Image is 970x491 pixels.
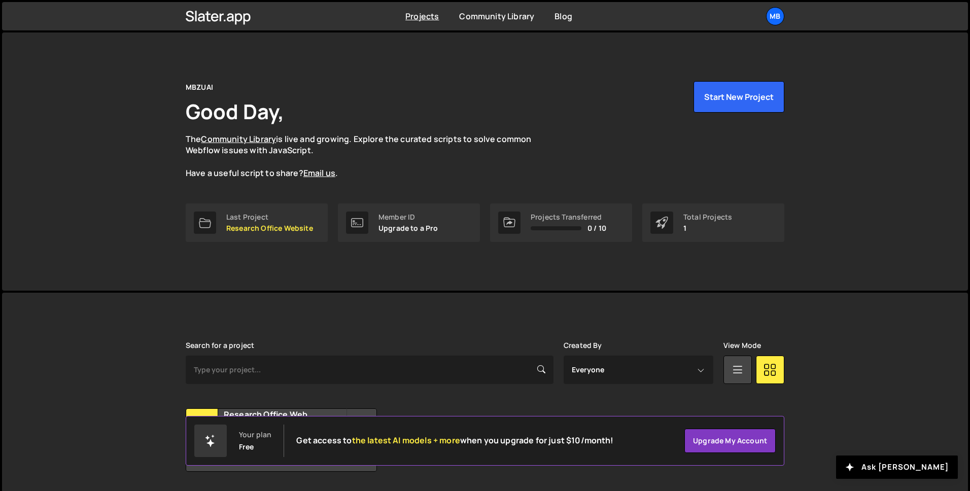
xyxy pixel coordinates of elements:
[239,443,254,451] div: Free
[186,133,551,179] p: The is live and growing. Explore the curated scripts to solve common Webflow issues with JavaScri...
[186,356,553,384] input: Type your project...
[352,435,460,446] span: the latest AI models + more
[186,81,213,93] div: MBZUAI
[694,81,784,113] button: Start New Project
[186,97,284,125] h1: Good Day,
[186,203,328,242] a: Last Project Research Office Website
[683,213,732,221] div: Total Projects
[303,167,335,179] a: Email us
[587,224,606,232] span: 0 / 10
[224,409,346,420] h2: Research Office Website
[683,224,732,232] p: 1
[239,431,271,439] div: Your plan
[531,213,606,221] div: Projects Transferred
[836,455,958,479] button: Ask [PERSON_NAME]
[378,213,438,221] div: Member ID
[405,11,439,22] a: Projects
[684,429,776,453] a: Upgrade my account
[201,133,276,145] a: Community Library
[186,341,254,349] label: Search for a project
[186,409,218,441] div: Re
[459,11,534,22] a: Community Library
[555,11,572,22] a: Blog
[378,224,438,232] p: Upgrade to a Pro
[564,341,602,349] label: Created By
[766,7,784,25] a: MB
[723,341,761,349] label: View Mode
[226,213,313,221] div: Last Project
[296,436,613,445] h2: Get access to when you upgrade for just $10/month!
[186,408,377,472] a: Re Research Office Website Created by [PERSON_NAME][EMAIL_ADDRESS][DOMAIN_NAME] 10 pages, last up...
[226,224,313,232] p: Research Office Website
